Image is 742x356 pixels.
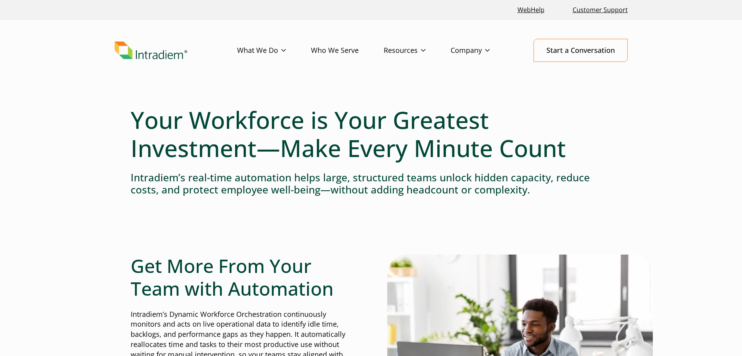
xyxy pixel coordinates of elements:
[514,2,548,18] a: Link opens in a new window
[534,39,628,62] a: Start a Conversation
[131,106,612,162] h1: Your Workforce is Your Greatest Investment—Make Every Minute Count
[311,39,384,62] a: Who We Serve
[131,172,612,196] h4: Intradiem’s real-time automation helps large, structured teams unlock hidden capacity, reduce cos...
[115,42,237,60] a: Link to homepage of Intradiem
[451,39,515,62] a: Company
[237,39,311,62] a: What We Do
[384,39,451,62] a: Resources
[131,255,355,300] h2: Get More From Your Team with Automation
[115,42,187,60] img: Intradiem
[570,2,631,18] a: Customer Support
